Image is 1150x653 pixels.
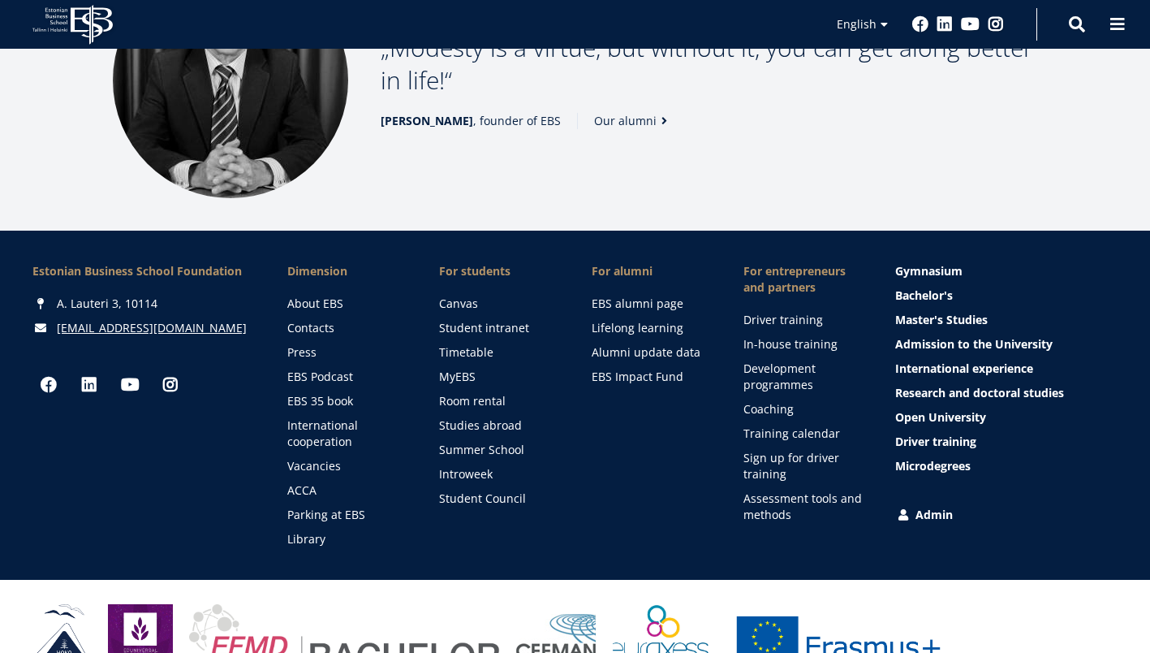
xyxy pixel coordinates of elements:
[594,113,657,129] font: Our alumni
[154,369,187,401] a: Instagram
[439,296,558,312] a: Canvas
[439,393,558,409] a: Room rental
[381,32,1038,97] p: Modesty is a virtue, but without it, you can get along better in life!
[895,434,976,449] font: Driver training
[287,344,407,361] a: Press
[594,113,673,129] a: Our alumni
[895,336,1053,352] font: Admission to the University
[895,361,1118,377] a: International experience
[912,16,928,32] a: Facebook
[439,491,558,507] a: Student Council
[988,16,1004,32] a: Instagram
[287,320,407,336] a: Contacts
[895,385,1118,401] a: Research and doctoral studies
[743,336,863,352] a: In-house training
[743,361,863,393] a: Development programmes
[895,263,963,279] font: Gymnasium
[381,113,473,128] strong: [PERSON_NAME]
[895,434,1118,450] a: Driver training
[895,409,1118,426] a: Open University
[287,263,407,279] span: Dimension
[287,458,407,474] a: Vacancies
[895,312,988,327] font: Master's Studies
[895,361,1033,376] span: International experience
[439,344,558,361] a: Timetable
[592,369,711,385] a: EBS Impact Fund
[439,369,558,385] a: MyEBS
[743,312,863,328] a: Driver training
[895,507,1118,523] a: Admin
[895,385,1064,400] font: Research and doctoral studies
[439,320,558,336] a: Student intranet
[592,263,711,279] span: For alumni
[439,466,558,482] a: Introweek
[743,426,863,442] a: Training calendar
[937,16,953,32] a: Linkedin
[287,393,407,409] a: EBS 35 book
[439,417,558,434] a: Studies abroad
[895,336,1118,352] a: Admission to the University
[895,288,1118,304] a: Bachelor's
[287,369,407,385] a: EBS Podcast
[743,450,863,482] a: Sign up for driver training
[895,409,986,425] font: Open University
[32,296,255,312] div: A. Lauteri 3, 10114
[743,491,863,523] a: Assessment tools and methods
[895,458,971,474] span: Microdegrees
[287,296,407,312] a: About EBS
[743,263,863,296] span: For entrepreneurs and partners
[32,263,255,279] div: Estonian Business School Foundation
[114,369,146,401] a: Youtube
[73,369,106,401] a: Linkedin
[287,507,407,523] a: Parking at EBS
[381,113,561,128] font: , founder of EBS
[895,288,953,303] font: Bachelor's
[287,482,407,499] a: ACCA
[287,417,407,450] a: International cooperation
[895,458,1118,474] a: Microdegrees
[439,442,558,458] a: Summer School
[592,344,711,361] a: Alumni update data
[57,320,247,336] a: [EMAIL_ADDRESS][DOMAIN_NAME]
[895,263,1118,279] a: Gymnasium
[743,401,863,417] a: Coaching
[32,369,65,401] a: Facebook
[439,263,558,279] a: For students
[287,531,407,547] a: Library
[961,16,980,32] a: Youtube
[592,296,711,312] a: EBS alumni page
[895,312,1118,328] a: Master's Studies
[592,320,711,336] a: Lifelong learning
